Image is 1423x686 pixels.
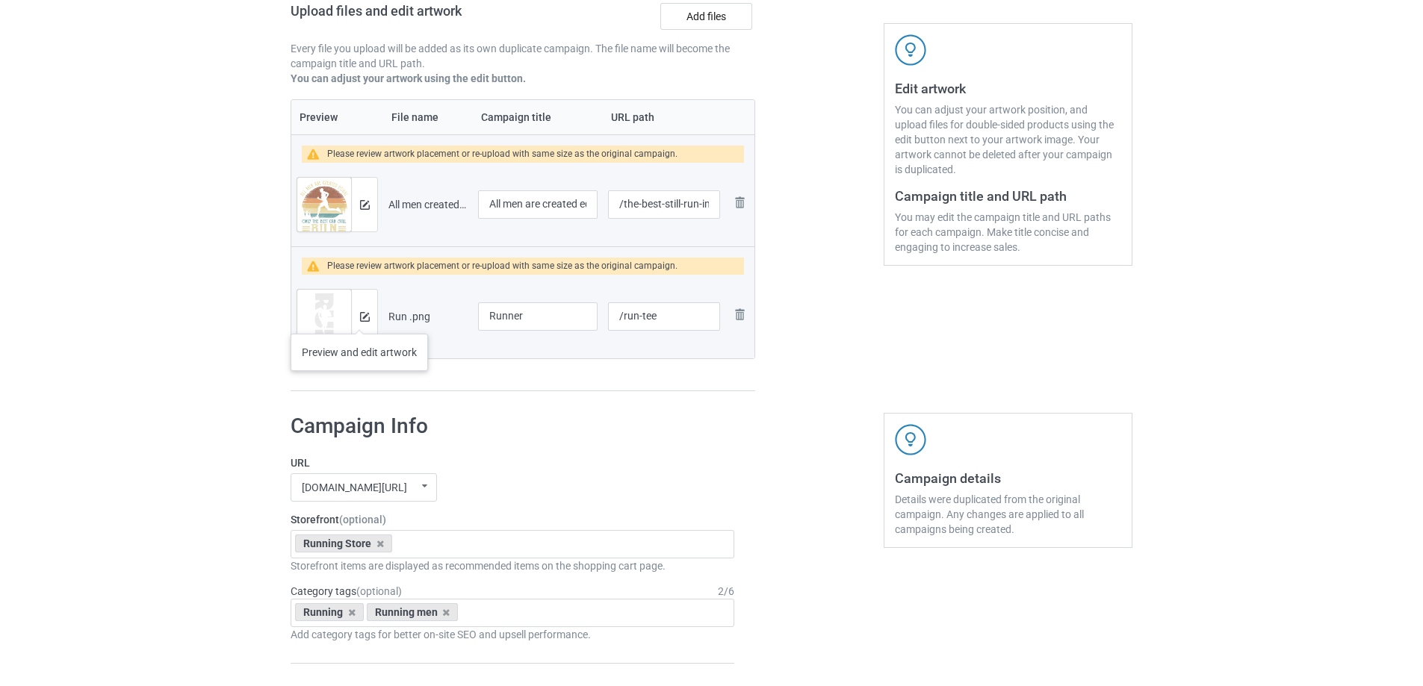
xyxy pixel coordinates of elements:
div: Please review artwork placement or re-upload with same size as the original campaign. [327,146,678,163]
img: original.png [297,290,351,354]
div: Run .png [388,309,468,324]
div: Running Store [295,534,392,552]
div: Storefront items are displayed as recommended items on the shopping cart page. [291,558,734,573]
label: URL [291,455,734,470]
label: Add files [660,3,752,30]
h1: Campaign Info [291,413,734,440]
div: Preview and edit artwork [291,334,428,371]
img: warning [307,261,327,272]
b: You can adjust your artwork using the edit button. [291,72,526,84]
th: Preview [291,100,383,134]
div: [DOMAIN_NAME][URL] [302,482,407,493]
th: URL path [603,100,725,134]
span: (optional) [356,585,402,597]
img: original.png [297,178,351,242]
div: Running [295,603,364,621]
div: 2 / 6 [718,584,734,599]
div: Running men [367,603,459,621]
div: You can adjust your artwork position, and upload files for double-sided products using the edit b... [895,102,1121,177]
img: svg+xml;base64,PD94bWwgdmVyc2lvbj0iMS4wIiBlbmNvZGluZz0iVVRGLTgiPz4KPHN2ZyB3aWR0aD0iMjhweCIgaGVpZ2... [731,305,748,323]
h2: Upload files and edit artwork [291,3,569,31]
img: svg+xml;base64,PD94bWwgdmVyc2lvbj0iMS4wIiBlbmNvZGluZz0iVVRGLTgiPz4KPHN2ZyB3aWR0aD0iMjhweCIgaGVpZ2... [731,193,748,211]
h3: Edit artwork [895,80,1121,97]
img: svg+xml;base64,PD94bWwgdmVyc2lvbj0iMS4wIiBlbmNvZGluZz0iVVRGLTgiPz4KPHN2ZyB3aWR0aD0iNDJweCIgaGVpZ2... [895,34,926,66]
div: You may edit the campaign title and URL paths for each campaign. Make title concise and engaging ... [895,210,1121,255]
img: svg+xml;base64,PD94bWwgdmVyc2lvbj0iMS4wIiBlbmNvZGluZz0iVVRGLTgiPz4KPHN2ZyB3aWR0aD0iMTRweCIgaGVpZ2... [360,200,370,210]
th: Campaign title [473,100,603,134]
div: All men created equal.png [388,197,468,212]
span: (optional) [339,514,386,526]
div: Please review artwork placement or re-upload with same size as the original campaign. [327,258,678,275]
h3: Campaign details [895,470,1121,487]
label: Category tags [291,584,402,599]
img: warning [307,149,327,160]
p: Every file you upload will be added as its own duplicate campaign. The file name will become the ... [291,41,755,71]
img: svg+xml;base64,PD94bWwgdmVyc2lvbj0iMS4wIiBlbmNvZGluZz0iVVRGLTgiPz4KPHN2ZyB3aWR0aD0iNDJweCIgaGVpZ2... [895,424,926,455]
label: Storefront [291,512,734,527]
img: svg+xml;base64,PD94bWwgdmVyc2lvbj0iMS4wIiBlbmNvZGluZz0iVVRGLTgiPz4KPHN2ZyB3aWR0aD0iMTRweCIgaGVpZ2... [360,312,370,322]
div: Details were duplicated from the original campaign. Any changes are applied to all campaigns bein... [895,492,1121,537]
div: Add category tags for better on-site SEO and upsell performance. [291,627,734,642]
th: File name [383,100,473,134]
h3: Campaign title and URL path [895,187,1121,205]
